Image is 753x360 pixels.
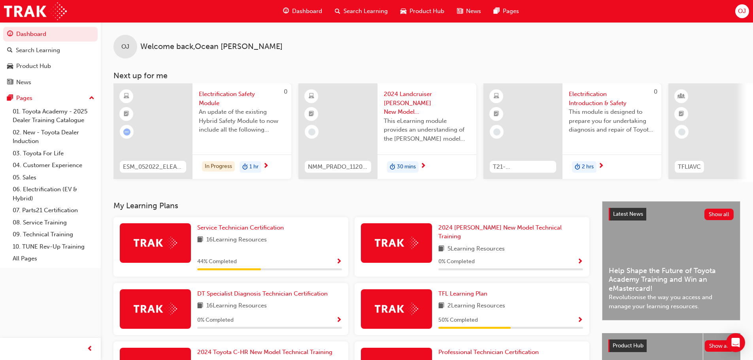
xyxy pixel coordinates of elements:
[438,289,491,298] a: TFL Learning Plan
[308,128,315,136] span: learningRecordVerb_NONE-icon
[598,163,604,170] span: next-icon
[9,204,98,217] a: 07. Parts21 Certification
[298,83,476,179] a: NMM_PRADO_112024_MODULE_12024 Landcruiser [PERSON_NAME] New Model Mechanisms - Model Outline 1Thi...
[577,258,583,266] span: Show Progress
[336,315,342,325] button: Show Progress
[197,257,237,266] span: 44 % Completed
[493,128,500,136] span: learningRecordVerb_NONE-icon
[375,303,418,315] img: Trak
[197,349,332,356] span: 2024 Toyota C-HR New Model Technical Training
[582,162,594,172] span: 2 hrs
[9,147,98,160] a: 03. Toyota For Life
[134,303,177,315] img: Trak
[4,2,67,20] img: Trak
[124,91,129,102] span: learningResourceType_ELEARNING-icon
[197,316,234,325] span: 0 % Completed
[575,162,580,172] span: duration-icon
[197,290,328,297] span: DT Specialist Diagnosis Technician Certification
[123,128,130,136] span: learningRecordVerb_ATTEMPT-icon
[410,7,444,16] span: Product Hub
[197,223,287,232] a: Service Technician Certification
[16,94,32,103] div: Pages
[438,301,444,311] span: book-icon
[113,201,589,210] h3: My Learning Plans
[390,162,395,172] span: duration-icon
[263,163,269,170] span: next-icon
[197,235,203,245] span: book-icon
[9,159,98,172] a: 04. Customer Experience
[284,88,287,95] span: 0
[457,6,463,16] span: news-icon
[577,315,583,325] button: Show Progress
[249,162,259,172] span: 1 hr
[101,71,753,80] h3: Next up for me
[9,106,98,126] a: 01. Toyota Academy - 2025 Dealer Training Catalogue
[438,290,487,297] span: TFL Learning Plan
[438,348,542,357] a: Professional Technician Certification
[577,257,583,267] button: Show Progress
[738,7,746,16] span: OJ
[654,88,657,95] span: 0
[9,241,98,253] a: 10. TUNE Rev-Up Training
[438,257,475,266] span: 0 % Completed
[9,228,98,241] a: 09. Technical Training
[199,90,285,107] span: Electrification Safety Module
[438,244,444,254] span: book-icon
[679,109,684,119] span: booktick-icon
[89,93,94,104] span: up-icon
[613,342,644,349] span: Product Hub
[197,348,336,357] a: 2024 Toyota C-HR New Model Technical Training
[335,6,340,16] span: search-icon
[7,95,13,102] span: pages-icon
[602,201,740,320] a: Latest NewsShow allHelp Shape the Future of Toyota Academy Training and Win an eMastercard!Revolu...
[197,301,203,311] span: book-icon
[609,266,734,293] span: Help Shape the Future of Toyota Academy Training and Win an eMastercard!
[16,62,51,71] div: Product Hub
[3,43,98,58] a: Search Learning
[466,7,481,16] span: News
[336,257,342,267] button: Show Progress
[384,117,470,143] span: This eLearning module provides an understanding of the [PERSON_NAME] model line-up and its Katash...
[3,75,98,90] a: News
[3,27,98,41] a: Dashboard
[3,91,98,106] button: Pages
[343,7,388,16] span: Search Learning
[121,42,129,51] span: OJ
[726,333,745,352] div: Open Intercom Messenger
[577,317,583,324] span: Show Progress
[7,63,13,70] span: car-icon
[9,253,98,265] a: All Pages
[503,7,519,16] span: Pages
[309,91,314,102] span: learningResourceType_ELEARNING-icon
[420,163,426,170] span: next-icon
[569,107,655,134] span: This module is designed to prepare you for undertaking diagnosis and repair of Toyota & Lexus Ele...
[336,317,342,324] span: Show Progress
[3,25,98,91] button: DashboardSearch LearningProduct HubNews
[704,209,734,220] button: Show all
[113,83,291,179] a: 0ESM_052022_ELEARNElectrification Safety ModuleAn update of the existing Hybrid Safety Module to ...
[202,161,235,172] div: In Progress
[242,162,248,172] span: duration-icon
[678,162,701,172] span: TFLIAVC
[397,162,416,172] span: 30 mins
[447,244,505,254] span: 5 Learning Resources
[438,349,539,356] span: Professional Technician Certification
[609,293,734,311] span: Revolutionise the way you access and manage your learning resources.
[3,59,98,74] a: Product Hub
[608,339,734,352] a: Product HubShow all
[206,301,267,311] span: 16 Learning Resources
[494,91,499,102] span: learningResourceType_ELEARNING-icon
[140,42,283,51] span: Welcome back , Ocean [PERSON_NAME]
[197,289,331,298] a: DT Specialist Diagnosis Technician Certification
[206,235,267,245] span: 16 Learning Resources
[609,208,734,221] a: Latest NewsShow all
[292,7,322,16] span: Dashboard
[394,3,451,19] a: car-iconProduct Hub
[9,217,98,229] a: 08. Service Training
[679,91,684,102] span: learningResourceType_INSTRUCTOR_LED-icon
[283,6,289,16] span: guage-icon
[438,316,478,325] span: 50 % Completed
[375,237,418,249] img: Trak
